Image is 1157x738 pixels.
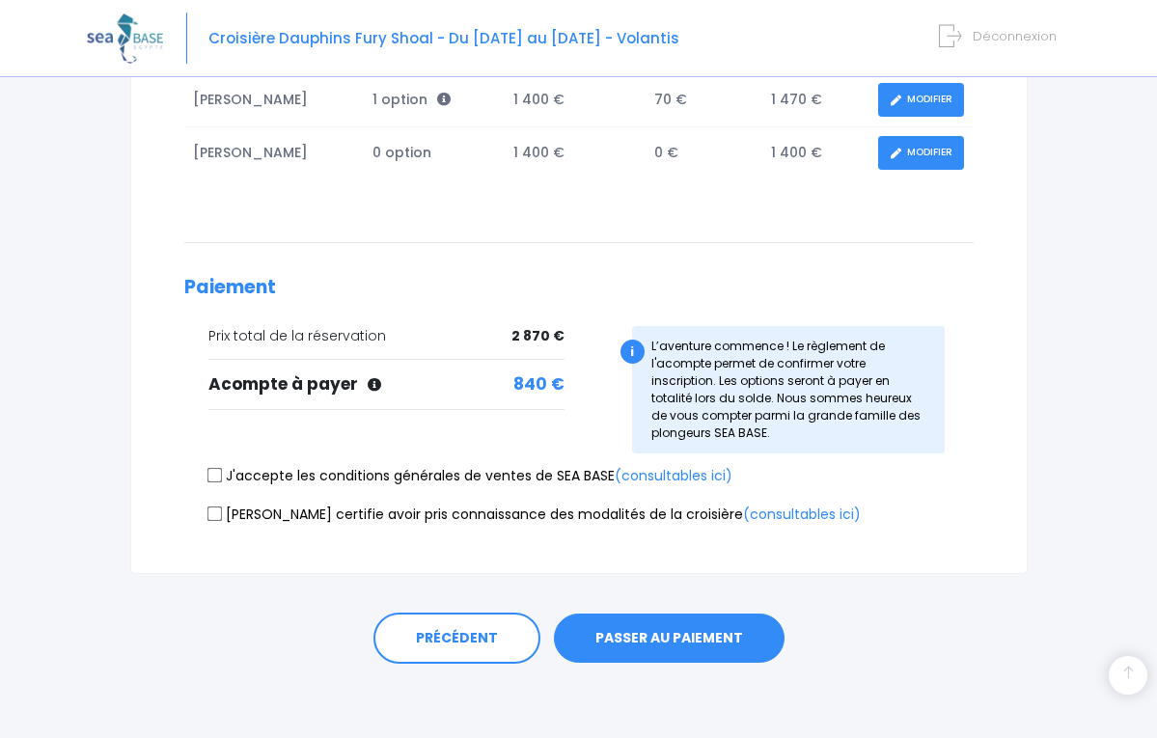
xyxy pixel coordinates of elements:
[878,83,964,117] a: MODIFIER
[208,372,565,397] div: Acompte à payer
[184,73,364,126] td: [PERSON_NAME]
[372,143,431,162] span: 0 option
[620,340,645,364] div: i
[645,73,761,126] td: 70 €
[184,126,364,179] td: [PERSON_NAME]
[373,613,540,665] a: PRÉCÉDENT
[208,28,679,48] span: Croisière Dauphins Fury Shoal - Du [DATE] au [DATE] - Volantis
[878,136,964,170] a: MODIFIER
[554,614,785,664] button: PASSER AU PAIEMENT
[645,126,761,179] td: 0 €
[762,73,869,126] td: 1 470 €
[504,73,646,126] td: 1 400 €
[208,505,861,525] label: [PERSON_NAME] certifie avoir pris connaissance des modalités de la croisière
[615,466,732,485] a: (consultables ici)
[511,326,565,346] span: 2 870 €
[762,126,869,179] td: 1 400 €
[207,467,222,482] input: J'accepte les conditions générales de ventes de SEA BASE(consultables ici)
[208,326,565,346] div: Prix total de la réservation
[743,505,861,524] a: (consultables ici)
[632,326,945,453] div: L’aventure commence ! Le règlement de l'acompte permet de confirmer votre inscription. Les option...
[208,466,732,486] label: J'accepte les conditions générales de ventes de SEA BASE
[513,372,565,397] span: 840 €
[372,90,451,109] span: 1 option
[504,126,646,179] td: 1 400 €
[973,27,1057,45] span: Déconnexion
[207,506,222,522] input: [PERSON_NAME] certifie avoir pris connaissance des modalités de la croisière(consultables ici)
[184,277,974,299] h2: Paiement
